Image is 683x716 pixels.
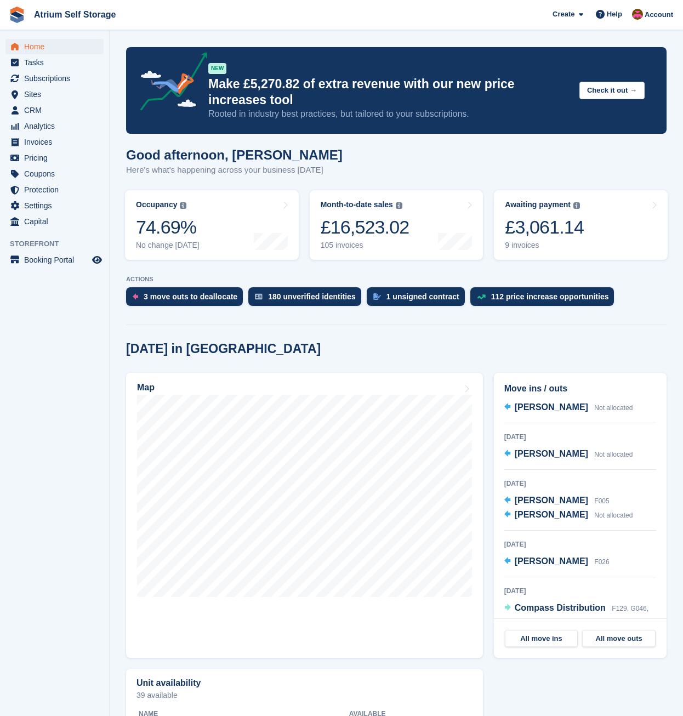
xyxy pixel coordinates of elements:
a: All move ins [505,630,578,647]
h2: Map [137,383,155,393]
span: Help [607,9,622,20]
h2: Unit availability [136,678,201,688]
div: 1 unsigned contract [386,292,459,301]
a: 180 unverified identities [248,287,367,311]
span: Not allocated [594,451,633,458]
a: 3 move outs to deallocate [126,287,248,311]
span: Capital [24,214,90,229]
div: 74.69% [136,216,200,238]
span: Invoices [24,134,90,150]
span: Subscriptions [24,71,90,86]
div: [DATE] [504,539,656,549]
div: 180 unverified identities [268,292,356,301]
span: Protection [24,182,90,197]
a: menu [5,55,104,70]
img: move_outs_to_deallocate_icon-f764333ba52eb49d3ac5e1228854f67142a1ed5810a6f6cc68b1a99e826820c5.svg [133,293,138,300]
a: Occupancy 74.69% No change [DATE] [125,190,299,260]
a: All move outs [582,630,656,647]
a: [PERSON_NAME] Not allocated [504,508,633,522]
a: [PERSON_NAME] F026 [504,555,610,569]
span: Analytics [24,118,90,134]
img: icon-info-grey-7440780725fd019a000dd9b08b2336e03edf1995a4989e88bcd33f0948082b44.svg [396,202,402,209]
p: Here's what's happening across your business [DATE] [126,164,343,177]
span: Account [645,9,673,20]
div: £16,523.02 [321,216,409,238]
a: Month-to-date sales £16,523.02 105 invoices [310,190,483,260]
a: Map [126,373,483,658]
span: Coupons [24,166,90,181]
span: Tasks [24,55,90,70]
span: Compass Distribution [515,603,606,612]
div: [DATE] [504,432,656,442]
a: menu [5,252,104,268]
p: ACTIONS [126,276,667,283]
div: Awaiting payment [505,200,571,209]
a: menu [5,71,104,86]
span: CRM [24,103,90,118]
a: Atrium Self Storage [30,5,120,24]
a: [PERSON_NAME] Not allocated [504,447,633,462]
button: Check it out → [579,82,645,100]
a: 112 price increase opportunities [470,287,620,311]
a: Awaiting payment £3,061.14 9 invoices [494,190,668,260]
div: 3 move outs to deallocate [144,292,237,301]
img: price-adjustments-announcement-icon-8257ccfd72463d97f412b2fc003d46551f7dbcb40ab6d574587a9cd5c0d94... [131,52,208,115]
span: Home [24,39,90,54]
div: £3,061.14 [505,216,584,238]
span: Not allocated [594,512,633,519]
span: Storefront [10,238,109,249]
span: Settings [24,198,90,213]
img: icon-info-grey-7440780725fd019a000dd9b08b2336e03edf1995a4989e88bcd33f0948082b44.svg [573,202,580,209]
span: [PERSON_NAME] [515,449,588,458]
div: 112 price increase opportunities [491,292,609,301]
p: Make £5,270.82 of extra revenue with our new price increases tool [208,76,571,108]
h1: Good afternoon, [PERSON_NAME] [126,147,343,162]
div: 9 invoices [505,241,584,250]
h2: Move ins / outs [504,382,656,395]
a: menu [5,134,104,150]
img: stora-icon-8386f47178a22dfd0bd8f6a31ec36ba5ce8667c1dd55bd0f319d3a0aa187defe.svg [9,7,25,23]
span: Booking Portal [24,252,90,268]
img: verify_identity-adf6edd0f0f0b5bbfe63781bf79b02c33cf7c696d77639b501bdc392416b5a36.svg [255,293,263,300]
span: F005 [594,497,609,505]
span: Pricing [24,150,90,166]
span: Sites [24,87,90,102]
a: [PERSON_NAME] F005 [504,494,610,508]
a: menu [5,103,104,118]
span: F026 [594,558,609,566]
div: No change [DATE] [136,241,200,250]
a: 1 unsigned contract [367,287,470,311]
a: menu [5,214,104,229]
span: [PERSON_NAME] [515,510,588,519]
a: menu [5,118,104,134]
a: menu [5,39,104,54]
a: Preview store [90,253,104,266]
p: Rooted in industry best practices, but tailored to your subscriptions. [208,108,571,120]
img: contract_signature_icon-13c848040528278c33f63329250d36e43548de30e8caae1d1a13099fd9432cc5.svg [373,293,381,300]
div: [DATE] [504,586,656,596]
p: 39 available [136,691,473,699]
span: [PERSON_NAME] [515,402,588,412]
div: Occupancy [136,200,177,209]
h2: [DATE] in [GEOGRAPHIC_DATA] [126,342,321,356]
img: Mark Rhodes [632,9,643,20]
a: menu [5,87,104,102]
a: menu [5,198,104,213]
span: Create [553,9,574,20]
a: menu [5,166,104,181]
div: 105 invoices [321,241,409,250]
span: [PERSON_NAME] [515,556,588,566]
a: Compass Distribution F129, G046, G063 [504,601,656,630]
img: icon-info-grey-7440780725fd019a000dd9b08b2336e03edf1995a4989e88bcd33f0948082b44.svg [180,202,186,209]
a: menu [5,150,104,166]
div: Month-to-date sales [321,200,393,209]
span: [PERSON_NAME] [515,496,588,505]
span: Not allocated [594,404,633,412]
div: [DATE] [504,479,656,488]
img: price_increase_opportunities-93ffe204e8149a01c8c9dc8f82e8f89637d9d84a8eef4429ea346261dce0b2c0.svg [477,294,486,299]
a: menu [5,182,104,197]
div: NEW [208,63,226,74]
a: [PERSON_NAME] Not allocated [504,401,633,415]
